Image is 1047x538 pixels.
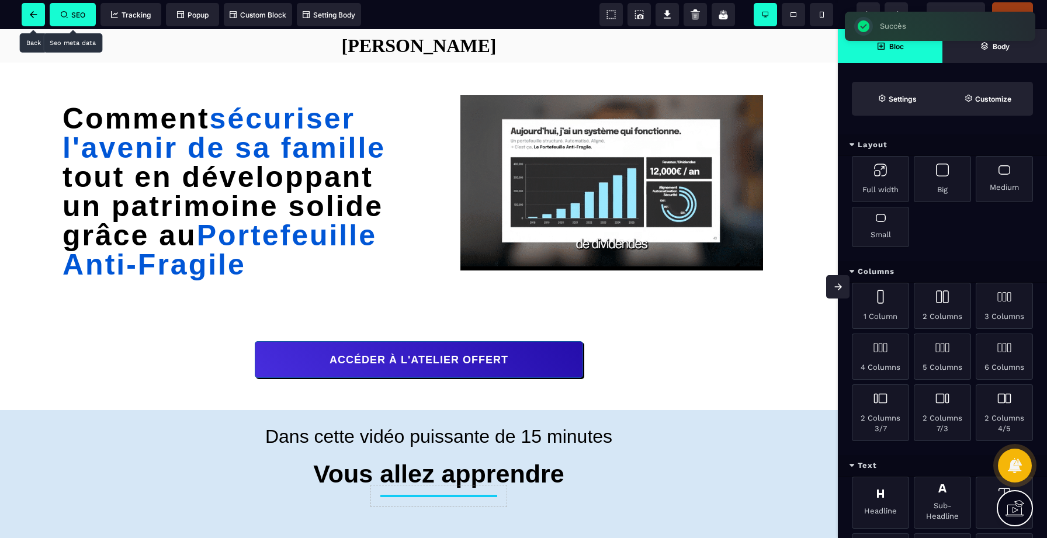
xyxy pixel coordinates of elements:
span: SEO [61,11,85,19]
div: Text [976,477,1033,529]
div: 2 Columns [914,283,971,329]
span: Settings [852,82,942,116]
span: Open Blocks [838,29,942,63]
div: Columns [838,261,1047,283]
button: ACCÉDER À L'ATELIER OFFERT [256,312,584,349]
div: Headline [852,477,909,529]
div: 4 Columns [852,334,909,380]
div: 1 Column [852,283,909,329]
span: Previsualiser [934,10,977,19]
div: Text [838,455,1047,477]
div: 3 Columns [976,283,1033,329]
div: 2 Columns 7/3 [914,384,971,441]
span: Tracking [111,11,151,19]
img: ebd01139a3ccbbfbeff12f53acd2016d_VSL_JOAN_3.mp4-low.gif [460,66,764,241]
strong: Bloc [889,42,904,51]
div: Layout [838,134,1047,156]
div: 2 Columns 4/5 [976,384,1033,441]
span: Open Layer Manager [942,29,1047,63]
div: Small [852,207,909,247]
strong: Settings [889,95,917,103]
span: Open Style Manager [942,82,1033,116]
div: Comment tout en développant un patrimoine solide grâce au [63,75,419,250]
span: Setting Body [303,11,355,19]
span: View components [599,3,623,26]
div: Big [914,156,971,202]
span: Screenshot [627,3,651,26]
div: 2 Columns 3/7 [852,384,909,441]
strong: Body [993,42,1010,51]
span: Custom Block [230,11,286,19]
div: 6 Columns [976,334,1033,380]
div: Full width [852,156,909,202]
div: 5 Columns [914,334,971,380]
span: Popup [177,11,209,19]
div: Sub-Headline [914,477,971,529]
span: Publier [1001,10,1024,19]
span: Dans cette vidéo puissante de 15 minutes [265,397,612,418]
span: Preview [927,2,985,26]
div: Medium [976,156,1033,202]
h1: Vous allez apprendre [48,436,829,460]
strong: Customize [975,95,1011,103]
